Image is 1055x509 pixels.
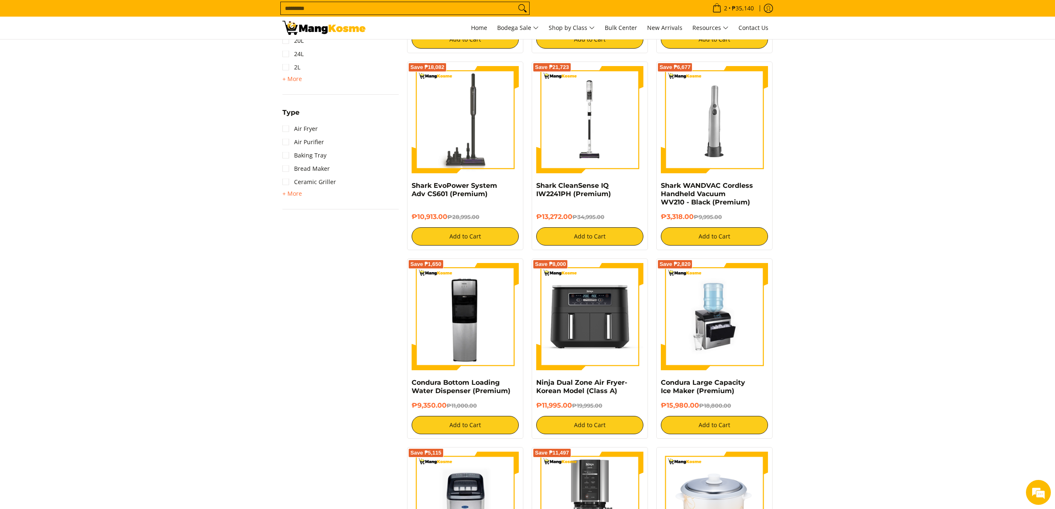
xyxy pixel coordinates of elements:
[660,65,691,70] span: Save ₱6,677
[545,17,599,39] a: Shop by Class
[493,17,543,39] a: Bodega Sale
[412,182,497,198] a: Shark EvoPower System Adv CS601 (Premium)
[282,109,299,116] span: Type
[282,162,330,175] a: Bread Maker
[535,450,569,455] span: Save ₱11,497
[572,214,604,220] del: ₱34,995.00
[447,402,477,409] del: ₱11,000.00
[410,262,442,267] span: Save ₱1,650
[536,66,643,173] img: shark-cleansense-cordless-stick-vacuum-front-full-view-mang-kosme
[601,17,641,39] a: Bulk Center
[692,23,729,33] span: Resources
[536,182,611,198] a: Shark CleanSense IQ IW2241PH (Premium)
[282,109,299,122] summary: Open
[282,61,300,74] a: 2L
[661,182,753,206] a: Shark WANDVAC Cordless Handheld Vacuum WV210 - Black (Premium)
[710,4,756,13] span: •
[516,2,529,15] button: Search
[412,263,519,370] img: Condura Bottom Loading Water Dispenser (Premium)
[535,262,566,267] span: Save ₱8,000
[412,379,510,395] a: Condura Bottom Loading Water Dispenser (Premium)
[410,65,444,70] span: Save ₱18,082
[661,263,768,370] img: https://mangkosme.com/products/condura-large-capacity-ice-maker-premium
[412,213,519,221] h6: ₱10,913.00
[467,17,491,39] a: Home
[497,23,539,33] span: Bodega Sale
[661,30,768,49] button: Add to Cart
[282,21,366,35] img: Small Appliances l Mang Kosme: Home Appliances Warehouse Sale
[536,379,627,395] a: Ninja Dual Zone Air Fryer- Korean Model (Class A)
[412,30,519,49] button: Add to Cart
[572,402,602,409] del: ₱19,995.00
[447,214,479,220] del: ₱28,995.00
[282,34,304,47] a: 20L
[282,122,318,135] a: Air Fryer
[738,24,768,32] span: Contact Us
[688,17,733,39] a: Resources
[536,30,643,49] button: Add to Cart
[282,149,326,162] a: Baking Tray
[723,5,729,11] span: 2
[536,213,643,221] h6: ₱13,272.00
[643,17,687,39] a: New Arrivals
[661,66,768,173] img: shark-wandvac-handheld-vacuum-premium-full-view-mang-kosme
[699,402,731,409] del: ₱18,800.00
[282,190,302,197] span: + More
[282,47,304,61] a: 24L
[282,175,336,189] a: Ceramic Griller
[410,450,442,455] span: Save ₱5,115
[647,24,682,32] span: New Arrivals
[535,65,569,70] span: Save ₱21,723
[282,135,324,149] a: Air Purifier
[536,416,643,434] button: Add to Cart
[536,263,643,370] img: ninja-dual-zone-air-fryer-full-view-mang-kosme
[549,23,595,33] span: Shop by Class
[282,74,302,84] summary: Open
[731,5,755,11] span: ₱35,140
[694,214,722,220] del: ₱9,995.00
[282,76,302,82] span: + More
[374,17,773,39] nav: Main Menu
[605,24,637,32] span: Bulk Center
[471,24,487,32] span: Home
[412,401,519,410] h6: ₱9,350.00
[412,416,519,434] button: Add to Cart
[661,379,745,395] a: Condura Large Capacity Ice Maker (Premium)
[282,189,302,199] summary: Open
[536,227,643,246] button: Add to Cart
[661,213,768,221] h6: ₱3,318.00
[661,401,768,410] h6: ₱15,980.00
[660,262,691,267] span: Save ₱2,820
[536,401,643,410] h6: ₱11,995.00
[734,17,773,39] a: Contact Us
[661,416,768,434] button: Add to Cart
[412,227,519,246] button: Add to Cart
[412,66,519,173] img: shark-evopower-wireless-vacuum-full-view-mang-kosme
[661,227,768,246] button: Add to Cart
